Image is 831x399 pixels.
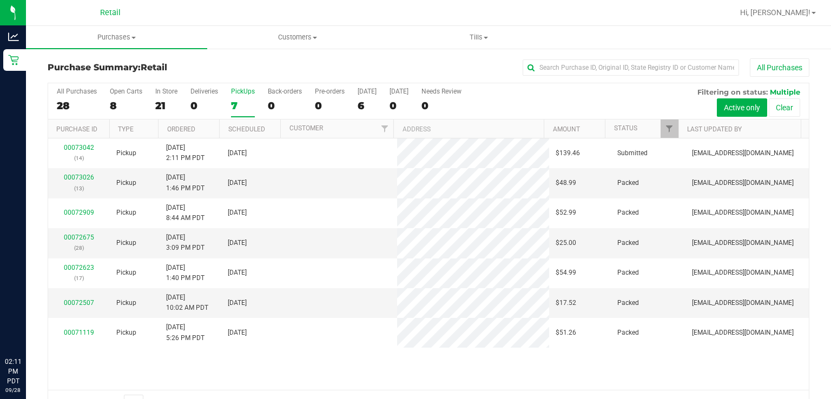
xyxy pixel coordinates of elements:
div: 0 [421,99,461,112]
a: Tills [388,26,570,49]
div: [DATE] [390,88,408,95]
div: Back-orders [268,88,302,95]
a: 00072623 [64,264,94,271]
div: 0 [315,99,345,112]
span: Pickup [116,238,136,248]
p: (17) [55,273,103,283]
span: Pickup [116,268,136,278]
div: Deliveries [190,88,218,95]
span: $51.26 [556,328,576,338]
div: 21 [155,99,177,112]
span: [DATE] 8:44 AM PDT [166,203,205,223]
a: 00072909 [64,209,94,216]
a: Customers [207,26,388,49]
span: Pickup [116,298,136,308]
div: 0 [190,99,218,112]
a: Purchases [26,26,207,49]
p: 09/28 [5,386,21,394]
div: Open Carts [110,88,142,95]
span: [EMAIL_ADDRESS][DOMAIN_NAME] [692,238,794,248]
div: 28 [57,99,97,112]
span: Submitted [617,148,648,158]
h3: Purchase Summary: [48,63,301,72]
span: Pickup [116,328,136,338]
inline-svg: Retail [8,55,19,65]
span: $52.99 [556,208,576,218]
span: Packed [617,238,639,248]
a: 00073026 [64,174,94,181]
span: Tills [389,32,569,42]
span: Filtering on status: [697,88,768,96]
a: 00073042 [64,144,94,151]
span: [DATE] [228,178,247,188]
div: In Store [155,88,177,95]
inline-svg: Analytics [8,31,19,42]
div: Needs Review [421,88,461,95]
span: [DATE] [228,148,247,158]
a: Amount [553,125,580,133]
div: PickUps [231,88,255,95]
p: (13) [55,183,103,194]
span: Packed [617,178,639,188]
span: [DATE] [228,208,247,218]
span: [DATE] 1:46 PM PDT [166,172,205,193]
span: [DATE] 2:11 PM PDT [166,143,205,163]
a: 00072675 [64,234,94,241]
iframe: Resource center [11,312,43,345]
a: 00072507 [64,299,94,307]
a: Status [614,124,637,132]
p: (14) [55,153,103,163]
a: Filter [375,119,393,138]
div: 6 [358,99,377,112]
span: [DATE] [228,238,247,248]
span: Pickup [116,178,136,188]
span: Retail [100,8,121,17]
span: Customers [208,32,388,42]
span: [EMAIL_ADDRESS][DOMAIN_NAME] [692,268,794,278]
a: Purchase ID [56,125,97,133]
div: 7 [231,99,255,112]
span: [DATE] 1:40 PM PDT [166,263,205,283]
button: Active only [717,98,767,117]
span: Packed [617,208,639,218]
a: Ordered [167,125,195,133]
span: $25.00 [556,238,576,248]
span: Pickup [116,148,136,158]
span: $139.46 [556,148,580,158]
span: [EMAIL_ADDRESS][DOMAIN_NAME] [692,298,794,308]
span: [EMAIL_ADDRESS][DOMAIN_NAME] [692,178,794,188]
span: Packed [617,268,639,278]
span: [DATE] [228,328,247,338]
span: $54.99 [556,268,576,278]
button: All Purchases [750,58,809,77]
span: Packed [617,298,639,308]
span: Pickup [116,208,136,218]
span: $17.52 [556,298,576,308]
div: All Purchases [57,88,97,95]
div: Pre-orders [315,88,345,95]
span: Hi, [PERSON_NAME]! [740,8,810,17]
th: Address [393,119,544,138]
span: Packed [617,328,639,338]
input: Search Purchase ID, Original ID, State Registry ID or Customer Name... [523,59,739,76]
span: [DATE] [228,268,247,278]
button: Clear [769,98,800,117]
span: Multiple [770,88,800,96]
a: 00071119 [64,329,94,336]
a: Last Updated By [687,125,742,133]
span: $48.99 [556,178,576,188]
div: 0 [268,99,302,112]
div: [DATE] [358,88,377,95]
p: (28) [55,243,103,253]
a: Customer [289,124,323,132]
a: Type [118,125,134,133]
span: [DATE] 5:26 PM PDT [166,322,205,343]
span: Purchases [26,32,207,42]
span: [DATE] 3:09 PM PDT [166,232,205,253]
a: Scheduled [228,125,265,133]
a: Filter [661,119,678,138]
span: [DATE] [228,298,247,308]
span: [EMAIL_ADDRESS][DOMAIN_NAME] [692,208,794,218]
span: [EMAIL_ADDRESS][DOMAIN_NAME] [692,148,794,158]
span: [DATE] 10:02 AM PDT [166,292,208,313]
